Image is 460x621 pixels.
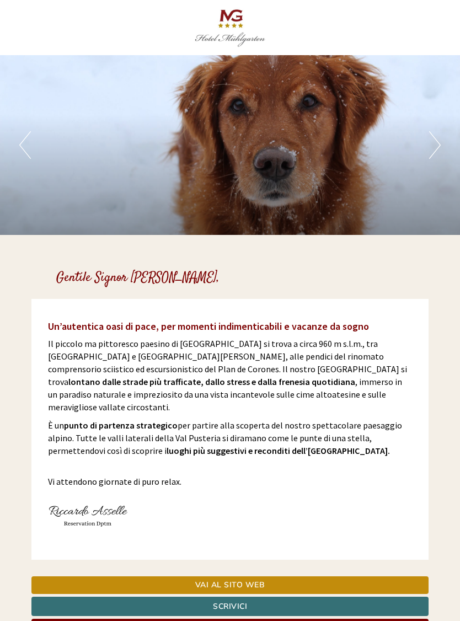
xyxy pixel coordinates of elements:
[48,420,402,456] span: È un per partire alla scoperta del nostro spettacolare paesaggio alpino. Tutte le valli laterali ...
[64,420,178,431] strong: punto di partenza strategico
[48,338,407,413] span: Il piccolo ma pittoresco paesino di [GEOGRAPHIC_DATA] si trova a circa 960 m s.l.m., tra [GEOGRAP...
[68,376,355,387] strong: lontano dalle strade più trafficate, dallo stress e dalla frenesia quotidiana
[429,131,441,159] button: Next
[48,320,369,333] span: Un’autentica oasi di pace, per momenti indimenticabili e vacanze da sogno
[31,597,429,616] a: Scrivici
[167,445,390,456] strong: luoghi più suggestivi e reconditi dell’[GEOGRAPHIC_DATA].
[48,494,129,538] img: user-152.jpg
[48,463,181,487] span: Vi attendono giornate di puro relax.
[31,576,429,594] a: Vai al sito web
[56,271,220,285] h1: Gentile Signor [PERSON_NAME],
[19,131,31,159] button: Previous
